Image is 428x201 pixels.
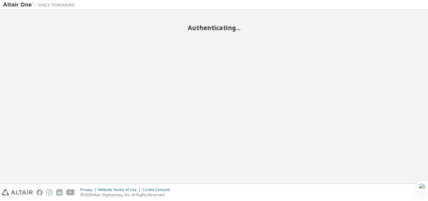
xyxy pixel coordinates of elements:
[3,2,78,8] img: Altair One
[80,187,98,192] div: Privacy
[80,192,173,197] p: © 2025 Altair Engineering, Inc. All Rights Reserved.
[56,189,63,196] img: linkedin.svg
[3,24,425,32] h2: Authenticating...
[98,187,142,192] div: Website Terms of Use
[36,189,43,196] img: facebook.svg
[46,189,53,196] img: instagram.svg
[66,189,75,196] img: youtube.svg
[142,187,173,192] div: Cookie Consent
[2,189,33,196] img: altair_logo.svg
